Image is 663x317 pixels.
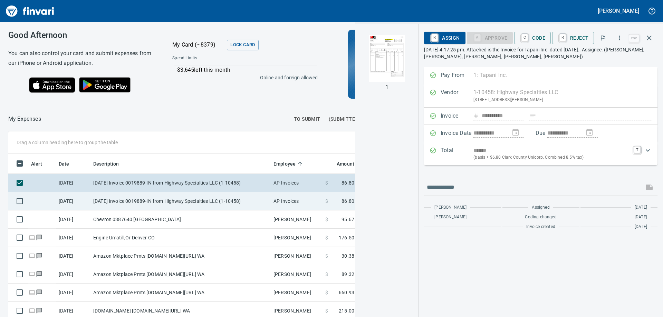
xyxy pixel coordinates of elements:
td: [PERSON_NAME] [271,210,323,229]
span: $ [325,179,328,186]
td: Amazon Mktplace Pmts [DOMAIN_NAME][URL] WA [90,247,271,265]
td: [PERSON_NAME] [271,229,323,247]
h5: [PERSON_NAME] [598,7,639,14]
td: [PERSON_NAME] [271,247,323,265]
td: [DATE] [56,192,90,210]
span: Date [59,160,69,168]
td: Chevron 0387640 [GEOGRAPHIC_DATA] [90,210,271,229]
span: 95.67 [342,216,354,223]
span: 89.32 [342,271,354,278]
span: Assign [430,32,460,44]
button: CCode [514,32,551,44]
span: Spend Limits [172,55,257,62]
span: $ [325,252,328,259]
span: Code [520,32,545,44]
p: My Card (···8379) [172,41,224,49]
span: Online transaction [28,272,36,276]
span: 176.50 [339,234,354,241]
button: Lock Card [227,40,258,50]
img: Finvari [4,3,56,19]
button: [PERSON_NAME] [596,6,641,16]
span: Online transaction [28,308,36,313]
td: [DATE] [56,210,90,229]
span: 86.80 [342,198,354,205]
a: R [559,34,566,41]
button: Flag [595,30,611,46]
p: $3,645 left this month [177,66,317,74]
span: 660.93 [339,289,354,296]
img: Page 1 [363,35,410,82]
span: Has messages [36,308,43,313]
td: [PERSON_NAME] [271,284,323,302]
div: Expand [424,142,657,165]
a: esc [629,34,639,42]
span: Invoice created [526,224,555,230]
span: Assigned [532,204,549,211]
span: This records your message into the invoice and notifies anyone mentioned [641,179,657,196]
p: Total [441,146,473,161]
td: AP Invoices [271,192,323,210]
td: Engine Umatill,Or Denver CO [90,229,271,247]
span: Description [93,160,119,168]
p: My Expenses [8,115,41,123]
a: C [521,34,528,41]
span: Coding changed [525,214,556,221]
td: [PERSON_NAME] [271,265,323,284]
span: Close invoice [627,30,657,46]
button: RAssign [424,32,465,44]
span: $ [325,289,328,296]
td: AP Invoices [271,174,323,192]
div: Coding Required [467,34,513,40]
h6: You can also control your card and submit expenses from our iPhone or Android application. [8,49,155,68]
span: Amount [328,160,354,168]
span: $ [325,216,328,223]
span: $ [325,234,328,241]
span: [PERSON_NAME] [434,204,467,211]
p: Drag a column heading here to group the table [17,139,118,146]
span: Alert [31,160,51,168]
span: Online transaction [28,254,36,258]
span: Online transaction [28,235,36,240]
button: RReject [552,32,594,44]
span: [DATE] [635,204,647,211]
span: Description [93,160,128,168]
a: R [431,34,438,41]
p: Online and foreign allowed [167,74,318,81]
span: [DATE] [635,214,647,221]
td: [DATE] [56,247,90,265]
span: Date [59,160,78,168]
h3: Good Afternoon [8,30,155,40]
nav: breadcrumb [8,115,41,123]
p: 1 [385,83,388,91]
span: Has messages [36,235,43,240]
p: [DATE] 4:17:25 pm. Attached is the Invoice for Tapani Inc. dated [DATE].. Assignee: ([PERSON_NAME... [424,46,657,60]
span: Employee [273,160,296,168]
span: [PERSON_NAME] [434,214,467,221]
span: Alert [31,160,42,168]
td: [DATE] [56,284,90,302]
a: T [634,146,641,153]
span: Amount [337,160,354,168]
span: Employee [273,160,305,168]
td: [DATE] [56,229,90,247]
span: 30.38 [342,252,354,259]
span: $ [325,271,328,278]
span: 86.80 [342,179,354,186]
td: [DATE] Invoice 0019889-IN from Highway Specialties LLC (1-10458) [90,174,271,192]
span: Has messages [36,290,43,295]
span: Has messages [36,254,43,258]
td: [DATE] [56,174,90,192]
p: (basis + $6.80 Clark County Unicorp. Combined 8.5% tax) [473,154,630,161]
span: [DATE] [635,224,647,230]
td: [DATE] Invoice 0019889-IN from Highway Specialties LLC (1-10458) [90,192,271,210]
span: To Submit [294,115,320,123]
span: 215.00 [339,307,354,314]
span: Online transaction [28,290,36,295]
td: Amazon Mktplace Pmts [DOMAIN_NAME][URL] WA [90,284,271,302]
img: Download on the App Store [29,77,75,93]
td: [DATE] [56,265,90,284]
td: Amazon Mktplace Pmts [DOMAIN_NAME][URL] WA [90,265,271,284]
span: Lock Card [230,41,255,49]
span: $ [325,198,328,205]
